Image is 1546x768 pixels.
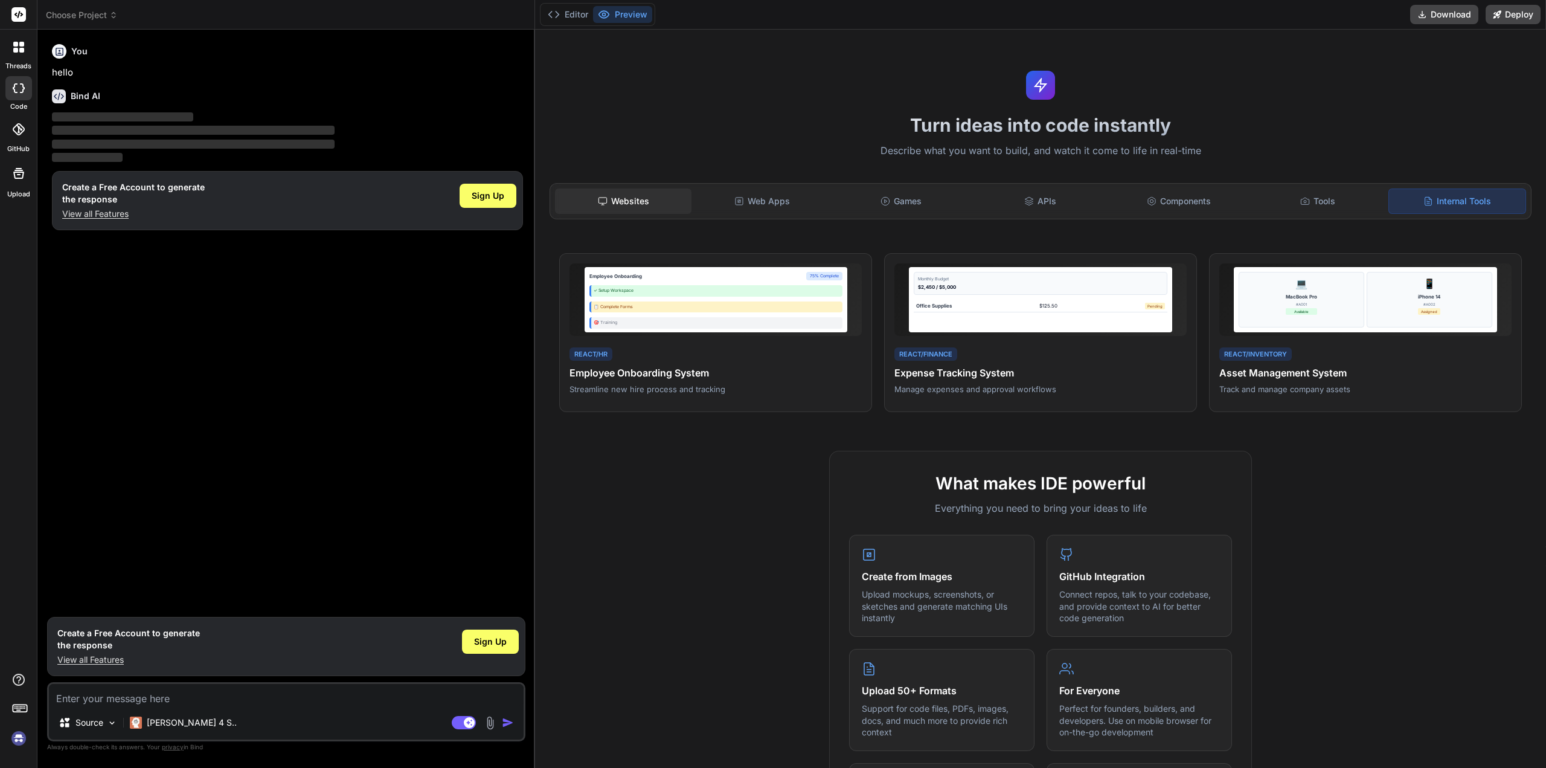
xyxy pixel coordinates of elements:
button: Download [1410,5,1478,24]
div: Websites [555,189,691,214]
span: ‌ [52,126,335,135]
p: View all Features [62,208,205,220]
div: 📱 [1423,276,1435,291]
p: Connect repos, talk to your codebase, and provide context to AI for better code generation [1059,589,1219,624]
button: Deploy [1486,5,1541,24]
div: Office Supplies [916,302,952,309]
div: React/HR [569,347,612,361]
p: View all Features [57,654,200,666]
span: ‌ [52,140,335,149]
img: Pick Models [107,718,117,728]
div: Components [1111,189,1247,214]
h4: Asset Management System [1219,366,1512,380]
div: Available [1286,308,1317,315]
p: Source [75,717,103,729]
button: Editor [543,6,593,23]
div: Internal Tools [1388,189,1526,214]
span: ‌ [52,112,193,121]
div: 📋 Complete Forms [589,302,842,313]
div: Monthly Budget [918,276,1163,283]
h4: Expense Tracking System [894,366,1187,380]
p: Everything you need to bring your ideas to life [849,501,1232,515]
div: $2,450 / $5,000 [918,283,1163,291]
div: Employee Onboarding [589,273,642,280]
p: Upload mockups, screenshots, or sketches and generate matching UIs instantly [862,589,1022,624]
img: Claude 4 Sonnet [130,717,142,729]
span: Choose Project [46,9,118,21]
div: Games [833,189,969,214]
h4: GitHub Integration [1059,569,1219,584]
img: icon [502,717,514,729]
div: 🎯 Training [589,317,842,329]
p: Track and manage company assets [1219,384,1512,395]
div: #A001 [1286,302,1317,307]
div: React/Finance [894,347,957,361]
h1: Create a Free Account to generate the response [62,181,205,205]
label: threads [5,61,31,71]
span: ‌ [52,153,123,162]
div: #A002 [1418,302,1440,307]
h4: Upload 50+ Formats [862,683,1022,698]
label: GitHub [7,144,30,154]
p: Streamline new hire process and tracking [569,384,862,395]
p: Describe what you want to build, and watch it come to life in real-time [542,143,1539,159]
h4: For Everyone [1059,683,1219,698]
button: Preview [593,6,652,23]
div: 💻 [1295,276,1307,291]
p: Support for code files, PDFs, images, docs, and much more to provide rich context [862,703,1022,738]
span: privacy [162,743,184,750]
p: hello [52,66,523,80]
div: Assigned [1418,308,1440,315]
div: $125.50 [1039,302,1057,309]
h1: Create a Free Account to generate the response [57,627,200,651]
img: signin [8,728,29,749]
div: APIs [972,189,1108,214]
h6: Bind AI [71,90,100,102]
div: Tools [1249,189,1386,214]
h4: Create from Images [862,569,1022,584]
span: Sign Up [474,636,507,648]
div: React/Inventory [1219,347,1292,361]
p: Perfect for founders, builders, and developers. Use on mobile browser for on-the-go development [1059,703,1219,738]
div: iPhone 14 [1418,293,1440,300]
p: Always double-check its answers. Your in Bind [47,741,525,753]
p: Manage expenses and approval workflows [894,384,1187,395]
div: MacBook Pro [1286,293,1317,300]
h4: Employee Onboarding System [569,366,862,380]
p: [PERSON_NAME] 4 S.. [147,717,237,729]
div: ✓ Setup Workspace [589,285,842,297]
h6: You [71,45,88,57]
label: Upload [7,189,30,199]
div: Web Apps [694,189,830,214]
h1: Turn ideas into code instantly [542,114,1539,136]
span: Sign Up [472,190,504,202]
div: Pending [1145,303,1165,309]
label: code [10,102,27,112]
img: attachment [483,716,497,730]
h2: What makes IDE powerful [849,471,1232,496]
